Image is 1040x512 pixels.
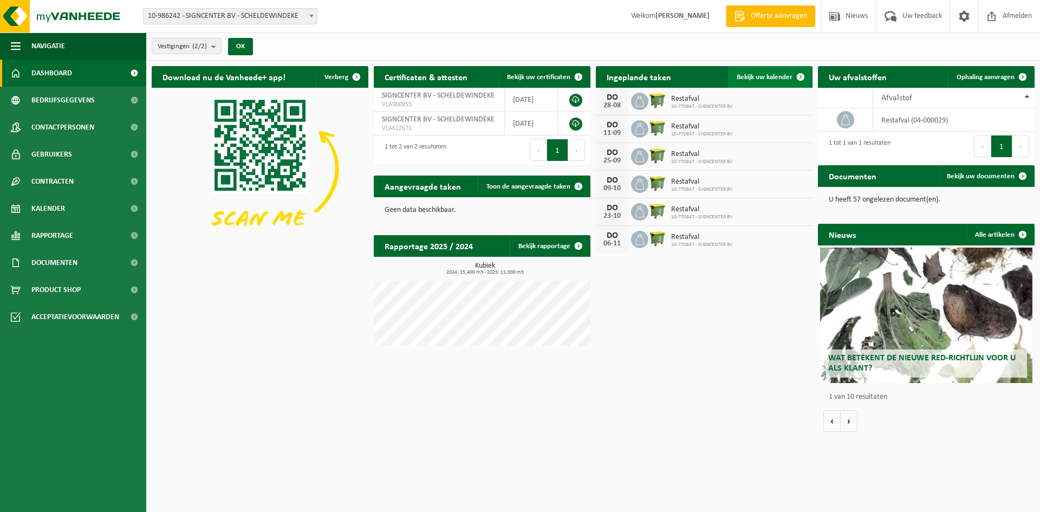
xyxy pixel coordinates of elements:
span: Wat betekent de nieuwe RED-richtlijn voor u als klant? [828,354,1016,373]
span: Vestigingen [158,38,207,55]
span: Rapportage [31,222,73,249]
h2: Documenten [818,165,887,186]
td: [DATE] [505,88,558,112]
button: Verberg [316,66,367,88]
img: WB-1100-HPE-GN-50 [648,229,667,248]
img: Download de VHEPlus App [152,88,368,250]
div: 25-09 [601,157,623,165]
div: DO [601,231,623,240]
a: Offerte aanvragen [726,5,815,27]
span: Gebruikers [31,141,72,168]
p: Geen data beschikbaar. [385,206,580,214]
span: Documenten [31,249,77,276]
span: Bekijk uw kalender [737,74,792,81]
span: Contracten [31,168,74,195]
span: SIGNCENTER BV - SCHELDEWINDEKE [382,92,495,100]
h2: Rapportage 2025 / 2024 [374,235,484,256]
div: 28-08 [601,102,623,109]
span: 10-986242 - SIGNCENTER BV - SCHELDEWINDEKE [143,8,317,24]
div: 1 tot 1 van 1 resultaten [823,134,890,158]
h2: Nieuws [818,224,867,245]
div: 1 tot 2 van 2 resultaten [379,138,446,162]
span: Restafval [671,122,733,131]
h3: Kubiek [379,262,590,275]
button: Previous [974,135,991,157]
span: Restafval [671,233,733,242]
div: DO [601,148,623,157]
button: Next [1012,135,1029,157]
h2: Certificaten & attesten [374,66,478,87]
button: Next [568,139,585,161]
span: 10-770847 - SIGNCENTER BV [671,214,733,221]
img: WB-1100-HPE-GN-50 [648,119,667,137]
span: 2024: 15,400 m3 - 2025: 11,000 m3 [379,270,590,275]
a: Wat betekent de nieuwe RED-richtlijn voor u als klant? [820,248,1032,383]
span: Navigatie [31,33,65,60]
span: Restafval [671,150,733,159]
p: U heeft 57 ongelezen document(en). [829,196,1024,204]
span: Bekijk uw documenten [947,173,1015,180]
button: Vestigingen(2/2) [152,38,222,54]
a: Bekijk uw kalender [728,66,811,88]
button: Volgende [841,410,857,432]
span: Bekijk uw certificaten [507,74,570,81]
span: Ophaling aanvragen [957,74,1015,81]
div: 06-11 [601,240,623,248]
h2: Download nu de Vanheede+ app! [152,66,296,87]
span: Product Shop [31,276,81,303]
h2: Aangevraagde taken [374,176,472,197]
a: Ophaling aanvragen [948,66,1033,88]
span: Restafval [671,178,733,186]
img: WB-1100-HPE-GN-50 [648,91,667,109]
a: Bekijk uw certificaten [498,66,589,88]
div: DO [601,176,623,185]
a: Bekijk rapportage [510,235,589,257]
h2: Ingeplande taken [596,66,682,87]
img: WB-1100-HPE-GN-50 [648,174,667,192]
span: Kalender [31,195,65,222]
span: Contactpersonen [31,114,94,141]
a: Alle artikelen [966,224,1033,245]
div: DO [601,121,623,129]
h2: Uw afvalstoffen [818,66,898,87]
td: restafval (04-000029) [873,108,1035,132]
span: VLA612671 [382,124,496,133]
strong: [PERSON_NAME] [655,12,710,20]
span: Restafval [671,205,733,214]
a: Bekijk uw documenten [938,165,1033,187]
span: 10-770847 - SIGNCENTER BV [671,242,733,248]
span: Acceptatievoorwaarden [31,303,119,330]
span: Dashboard [31,60,72,87]
td: [DATE] [505,112,558,135]
div: 09-10 [601,185,623,192]
span: VLA900955 [382,100,496,109]
div: DO [601,204,623,212]
span: 10-986242 - SIGNCENTER BV - SCHELDEWINDEKE [144,9,317,24]
span: SIGNCENTER BV - SCHELDEWINDEKE [382,115,495,124]
span: 10-770847 - SIGNCENTER BV [671,131,733,138]
p: 1 van 10 resultaten [829,393,1029,401]
div: 11-09 [601,129,623,137]
span: Offerte aanvragen [748,11,810,22]
button: 1 [991,135,1012,157]
img: WB-1100-HPE-GN-50 [648,202,667,220]
a: Toon de aangevraagde taken [478,176,589,197]
div: 23-10 [601,212,623,220]
span: Restafval [671,95,733,103]
div: DO [601,93,623,102]
span: Verberg [324,74,348,81]
img: WB-1100-HPE-GN-50 [648,146,667,165]
span: Toon de aangevraagde taken [486,183,570,190]
span: 10-770847 - SIGNCENTER BV [671,159,733,165]
button: Vorige [823,410,841,432]
button: 1 [547,139,568,161]
span: 10-770847 - SIGNCENTER BV [671,103,733,110]
count: (2/2) [192,43,207,50]
button: OK [228,38,253,55]
span: Afvalstof [881,94,912,102]
span: 10-770847 - SIGNCENTER BV [671,186,733,193]
span: Bedrijfsgegevens [31,87,95,114]
button: Previous [530,139,547,161]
